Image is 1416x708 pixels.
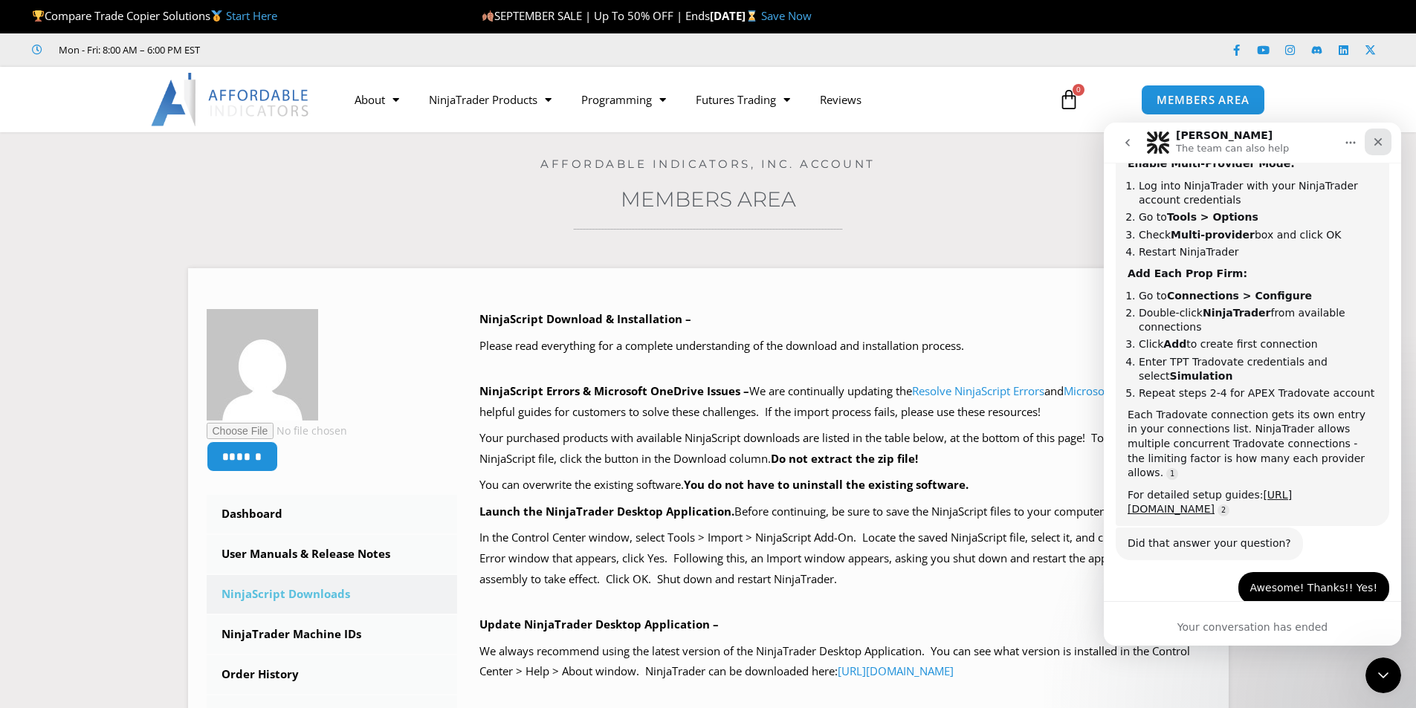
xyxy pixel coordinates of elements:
[207,535,458,574] a: User Manuals & Release Notes
[211,10,222,22] img: 🥇
[621,186,796,212] a: Members Area
[35,233,274,260] li: Enter TPT Tradovate credentials and select
[24,145,143,157] b: Add Each Prop Firm:
[681,82,805,117] a: Futures Trading
[12,405,199,438] div: Did that answer your question?
[414,82,566,117] a: NinjaTrader Products
[1365,657,1401,693] iframe: Intercom live chat
[55,41,200,59] span: Mon - Fri: 8:00 AM – 6:00 PM EST
[32,8,277,23] span: Compare Trade Copier Solutions
[63,88,155,100] b: Tools > Options
[482,8,710,23] span: SEPTEMBER SALE | Up To 50% OFF | Ends
[761,8,812,23] a: Save Now
[479,641,1210,683] p: We always recommend using the latest version of the NinjaTrader Desktop Application. You can see ...
[207,655,458,694] a: Order History
[479,336,1210,357] p: Please read everything for a complete understanding of the download and installation process.
[151,73,311,126] img: LogoAI | Affordable Indicators – NinjaTrader
[805,82,876,117] a: Reviews
[135,449,285,482] div: Awesome! Thanks!! Yes!
[482,10,494,22] img: 🍂
[207,495,458,533] a: Dashboard
[771,451,918,466] b: Do not extract the zip file!
[35,56,274,84] li: Log into NinjaTrader with your NinjaTrader account credentials
[340,82,414,117] a: About
[35,88,274,102] li: Go to
[479,428,1210,470] p: Your purchased products with available NinjaScript downloads are listed in the table below, at th...
[59,215,83,227] b: Add
[33,10,44,22] img: 🏆
[479,311,691,326] b: NinjaScript Download & Installation –
[35,215,274,229] li: Click to create first connection
[24,35,191,47] b: Enable Multi-Provider Mode:
[479,504,734,519] b: Launch the NinjaTrader Desktop Application.
[207,615,458,654] a: NinjaTrader Machine IDs
[35,184,274,211] li: Double-click from available connections
[62,345,74,357] a: Source reference 135038547:
[221,42,444,57] iframe: Customer reviews powered by Trustpilot
[1073,84,1084,96] span: 0
[207,575,458,614] a: NinjaScript Downloads
[1104,123,1401,646] iframe: Intercom live chat
[479,527,1210,590] p: In the Control Center window, select Tools > Import > NinjaScript Add-On. Locate the saved NinjaS...
[1064,383,1164,398] a: Microsoft OneDrive
[35,166,274,181] li: Go to
[1141,85,1265,115] a: MEMBERS AREA
[24,285,274,358] div: Each Tradovate connection gets its own entry in your connections list. NinjaTrader allows multipl...
[24,366,274,394] div: For detailed setup guides:
[24,414,187,429] div: Did that answer your question?
[146,458,274,473] div: Awesome! Thanks!! Yes!
[207,309,318,420] img: 9fc25ecf71d0d14f196c7f6af148a574c18abc61960298f6aa05a90a42c7e14e
[1157,94,1249,105] span: MEMBERS AREA
[838,663,954,678] a: [URL][DOMAIN_NAME]
[479,475,1210,496] p: You can overwrite the existing software.
[1036,78,1102,121] a: 0
[479,383,749,398] b: NinjaScript Errors & Microsoft OneDrive Issues –
[12,405,285,449] div: Solomon says…
[226,8,277,23] a: Start Here
[66,247,129,259] b: Simulation
[99,184,167,196] b: NinjaTrader
[746,10,757,22] img: ⌛
[35,123,274,137] li: Restart NinjaTrader
[35,105,274,120] li: Check box and click OK
[479,501,1210,522] p: Before continuing, be sure to save the NinjaScript files to your computer.
[479,617,719,631] b: Update NinjaTrader Desktop Application –
[710,8,761,23] strong: [DATE]
[12,449,285,494] div: Kurt says…
[540,157,876,171] a: Affordable Indicators, Inc. Account
[912,383,1044,398] a: Resolve NinjaScript Errors
[566,82,681,117] a: Programming
[479,381,1210,423] p: We are continually updating the and pages as helpful guides for customers to solve these challeng...
[114,382,126,394] a: Source reference 107463582:
[35,264,274,278] li: Repeat steps 2-4 for APEX Tradovate account
[340,82,1041,117] nav: Menu
[684,477,969,492] b: You do not have to uninstall the existing software.
[67,106,151,118] b: Multi-provider
[63,167,208,179] b: Connections > Configure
